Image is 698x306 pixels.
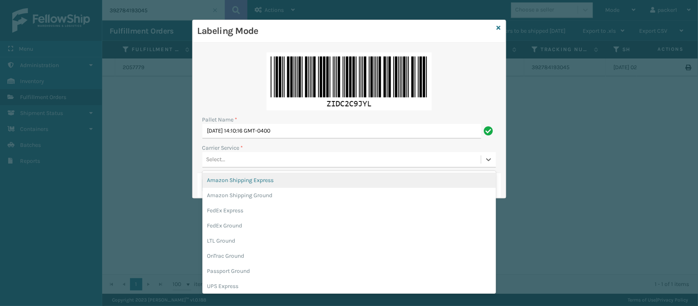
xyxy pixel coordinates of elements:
[202,218,496,233] div: FedEx Ground
[202,173,496,188] div: Amazon Shipping Express
[202,248,496,263] div: OnTrac Ground
[202,144,243,152] label: Carrier Service
[202,188,496,203] div: Amazon Shipping Ground
[198,25,494,37] h3: Labeling Mode
[202,263,496,279] div: Passport Ground
[267,52,432,110] img: JgQtNkk8AAAAASUVORK5CYII=
[202,279,496,294] div: UPS Express
[206,155,226,164] div: Select...
[202,203,496,218] div: FedEx Express
[202,115,238,124] label: Pallet Name
[202,233,496,248] div: LTL Ground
